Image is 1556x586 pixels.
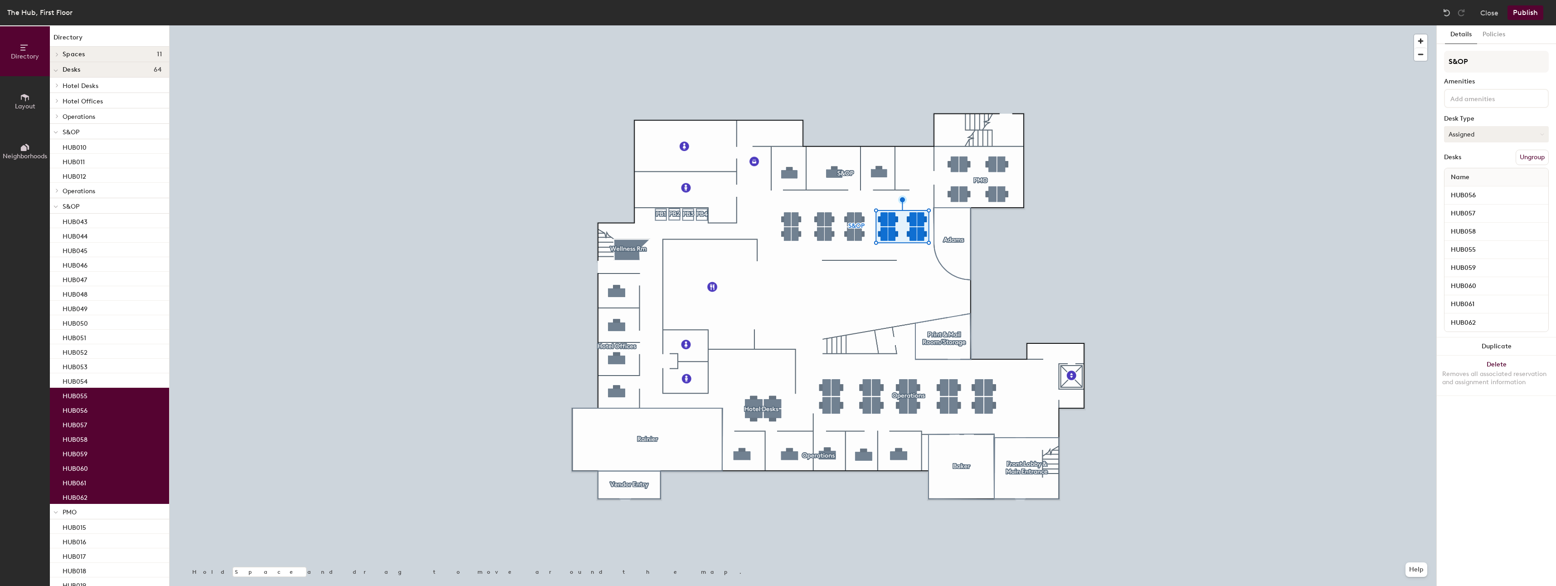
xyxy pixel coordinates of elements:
p: HUB016 [63,536,86,546]
p: HUB055 [63,390,88,400]
div: Removes all associated reservation and assignment information [1442,370,1551,386]
p: HUB049 [63,303,88,313]
span: Operations [63,187,95,195]
p: HUB044 [63,230,88,240]
p: HUB056 [63,404,88,415]
span: Neighborhoods [3,152,47,160]
button: DeleteRemoves all associated reservation and assignment information [1437,356,1556,396]
button: Details [1445,25,1477,44]
button: Help [1405,562,1427,577]
span: PMO [63,508,77,516]
span: Name [1446,169,1474,186]
div: Amenities [1444,78,1549,85]
img: Undo [1442,8,1451,17]
button: Close [1480,5,1498,20]
input: Unnamed desk [1446,298,1546,311]
p: HUB058 [63,433,88,444]
p: HUB057 [63,419,87,429]
p: HUB018 [63,565,86,575]
input: Unnamed desk [1446,280,1546,293]
input: Unnamed desk [1446,225,1546,238]
span: 64 [154,66,162,73]
p: HUB017 [63,550,86,561]
span: Layout [15,103,35,110]
p: HUB060 [63,462,88,473]
span: Hotel Offices [63,98,103,105]
h1: Directory [50,33,169,47]
button: Assigned [1444,126,1549,142]
p: HUB062 [63,491,88,502]
span: Spaces [63,51,85,58]
p: HUB010 [63,141,87,151]
p: HUB045 [63,244,88,255]
span: Operations [63,113,95,121]
input: Add amenities [1449,93,1530,103]
p: HUB059 [63,448,88,458]
p: HUB052 [63,346,88,356]
p: HUB043 [63,215,88,226]
p: HUB015 [63,521,86,532]
button: Duplicate [1437,337,1556,356]
div: Desk Type [1444,115,1549,122]
p: HUB047 [63,273,87,284]
p: HUB046 [63,259,88,269]
span: Desks [63,66,80,73]
span: S&OP [63,203,79,210]
div: Desks [1444,154,1461,161]
p: HUB051 [63,332,86,342]
div: The Hub, First Floor [7,7,73,18]
button: Ungroup [1516,150,1549,165]
p: HUB048 [63,288,88,298]
span: 11 [157,51,162,58]
input: Unnamed desk [1446,244,1546,256]
input: Unnamed desk [1446,207,1546,220]
p: HUB050 [63,317,88,327]
input: Unnamed desk [1446,262,1546,274]
input: Unnamed desk [1446,316,1546,329]
span: Hotel Desks [63,82,98,90]
span: S&OP [63,128,79,136]
p: HUB061 [63,477,86,487]
p: HUB012 [63,170,86,181]
span: Directory [11,53,39,60]
input: Unnamed desk [1446,189,1546,202]
button: Publish [1507,5,1543,20]
button: Policies [1477,25,1511,44]
p: HUB011 [63,156,85,166]
p: HUB054 [63,375,88,386]
img: Redo [1457,8,1466,17]
p: HUB053 [63,361,88,371]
